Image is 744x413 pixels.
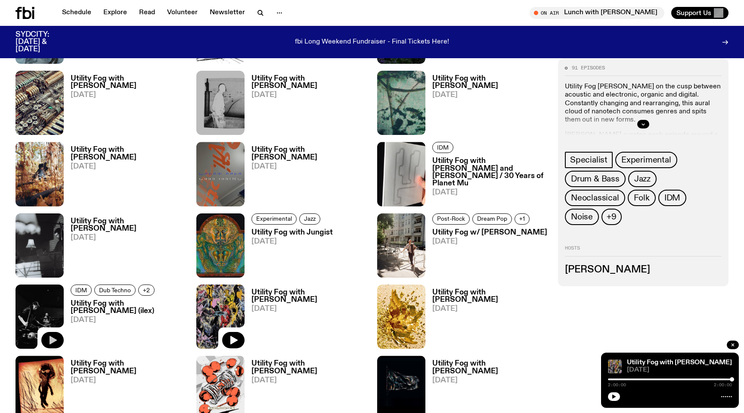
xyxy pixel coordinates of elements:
[437,216,465,222] span: Post-Rock
[628,190,656,206] a: Folk
[608,383,626,387] span: 2:00:00
[245,75,367,135] a: Utility Fog with [PERSON_NAME][DATE]
[71,234,186,241] span: [DATE]
[432,157,548,187] h3: Utility Fog with [PERSON_NAME] and [PERSON_NAME] / 30 Years of Planet Mu
[251,213,297,225] a: Experimental
[572,65,605,70] span: 91 episodes
[565,152,613,168] a: Specialist
[295,38,449,46] p: fbi Long Weekend Fundraiser - Final Tickets Here!
[425,75,548,135] a: Utility Fog with [PERSON_NAME][DATE]
[245,289,367,349] a: Utility Fog with [PERSON_NAME][DATE]
[256,216,292,222] span: Experimental
[251,238,333,245] span: [DATE]
[251,377,367,384] span: [DATE]
[15,142,64,206] img: Cover for billy woods' album Golliwog
[571,193,619,203] span: Neoclassical
[565,190,625,206] a: Neoclassical
[425,229,547,278] a: Utility Fog w/ [PERSON_NAME][DATE]
[530,7,664,19] button: On AirLunch with [PERSON_NAME]
[621,155,671,165] span: Experimental
[98,7,132,19] a: Explore
[251,305,367,313] span: [DATE]
[432,305,548,313] span: [DATE]
[432,75,548,90] h3: Utility Fog with [PERSON_NAME]
[15,71,64,135] img: Cover of Andrea Taeggi's album Chaoticism You Can Do At Home
[432,91,548,99] span: [DATE]
[432,289,548,303] h3: Utility Fog with [PERSON_NAME]
[432,189,548,196] span: [DATE]
[565,209,599,225] a: Noise
[570,155,608,165] span: Specialist
[671,7,728,19] button: Support Us
[162,7,203,19] a: Volunteer
[71,300,186,315] h3: Utility Fog with [PERSON_NAME] (ilex)
[138,285,155,296] button: +2
[571,174,620,184] span: Drum & Bass
[57,7,96,19] a: Schedule
[205,7,250,19] a: Newsletter
[71,91,186,99] span: [DATE]
[143,287,150,293] span: +2
[196,71,245,135] img: Cover to Low End Activist's Superwave EP
[64,300,186,349] a: Utility Fog with [PERSON_NAME] (ilex)[DATE]
[251,360,367,375] h3: Utility Fog with [PERSON_NAME]
[71,218,186,232] h3: Utility Fog with [PERSON_NAME]
[251,289,367,303] h3: Utility Fog with [PERSON_NAME]
[432,360,548,375] h3: Utility Fog with [PERSON_NAME]
[515,213,530,225] button: +1
[304,216,316,222] span: Jazz
[245,146,367,206] a: Utility Fog with [PERSON_NAME][DATE]
[432,213,470,225] a: Post-Rock
[251,91,367,99] span: [DATE]
[601,209,622,225] button: +9
[628,171,657,187] a: Jazz
[519,216,525,222] span: +1
[627,359,732,366] a: Utility Fog with [PERSON_NAME]
[477,216,507,222] span: Dream Pop
[472,213,512,225] a: Dream Pop
[425,289,548,349] a: Utility Fog with [PERSON_NAME][DATE]
[565,171,626,187] a: Drum & Bass
[432,377,548,384] span: [DATE]
[64,75,186,135] a: Utility Fog with [PERSON_NAME][DATE]
[245,229,333,278] a: Utility Fog with Jungist[DATE]
[664,193,680,203] span: IDM
[565,265,722,274] h3: [PERSON_NAME]
[64,218,186,278] a: Utility Fog with [PERSON_NAME][DATE]
[432,142,453,153] a: IDM
[432,238,547,245] span: [DATE]
[71,75,186,90] h3: Utility Fog with [PERSON_NAME]
[71,163,186,170] span: [DATE]
[608,360,622,373] img: Cover from SUMAC & Moor Mother's album The Film
[377,285,425,349] img: Cover for Simon Henocq's album We Use Cookies
[658,190,686,206] a: IDM
[571,212,593,222] span: Noise
[299,213,320,225] a: Jazz
[64,146,186,206] a: Utility Fog with [PERSON_NAME][DATE]
[565,246,722,256] h2: Hosts
[71,377,186,384] span: [DATE]
[634,174,651,184] span: Jazz
[607,212,617,222] span: +9
[251,163,367,170] span: [DATE]
[676,9,711,17] span: Support Us
[134,7,160,19] a: Read
[15,31,71,53] h3: SYDCITY: [DATE] & [DATE]
[71,360,186,375] h3: Utility Fog with [PERSON_NAME]
[251,146,367,161] h3: Utility Fog with [PERSON_NAME]
[634,193,650,203] span: Folk
[75,287,87,293] span: IDM
[432,229,547,236] h3: Utility Fog w/ [PERSON_NAME]
[615,152,677,168] a: Experimental
[71,285,92,296] a: IDM
[251,75,367,90] h3: Utility Fog with [PERSON_NAME]
[565,83,722,124] p: Utility Fog [PERSON_NAME] on the cusp between acoustic and electronic, organic and digital. Const...
[627,367,732,373] span: [DATE]
[714,383,732,387] span: 2:00:00
[94,285,136,296] a: Dub Techno
[251,229,333,236] h3: Utility Fog with Jungist
[71,146,186,161] h3: Utility Fog with [PERSON_NAME]
[71,316,186,324] span: [DATE]
[425,157,548,206] a: Utility Fog with [PERSON_NAME] and [PERSON_NAME] / 30 Years of Planet Mu[DATE]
